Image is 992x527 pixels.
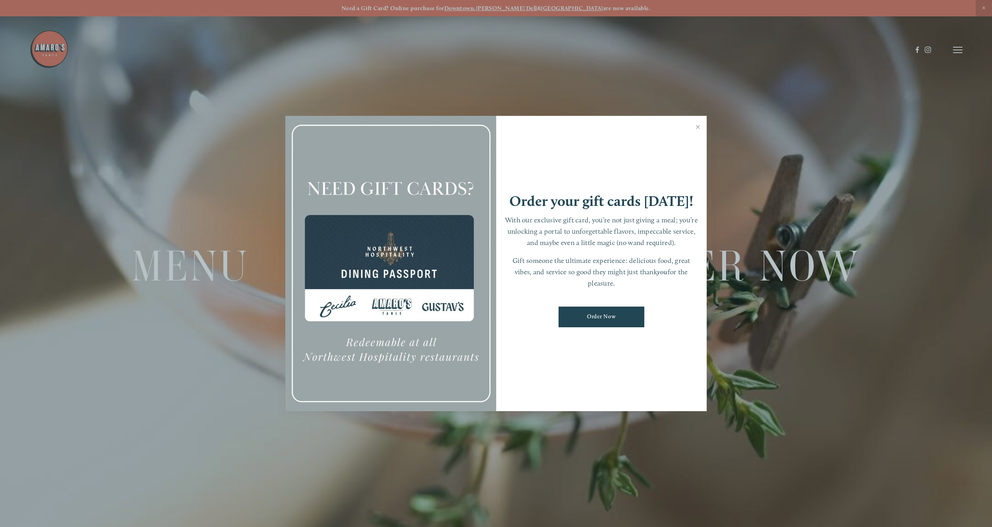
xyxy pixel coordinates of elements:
[504,215,699,248] p: With our exclusive gift card, you’re not just giving a meal; you’re unlocking a portal to unforge...
[559,307,644,327] a: Order Now
[690,117,706,139] a: Close
[509,194,693,208] h1: Order your gift cards [DATE]!
[504,255,699,289] p: Gift someone the ultimate experience: delicious food, great vibes, and service so good they might...
[657,268,668,276] em: you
